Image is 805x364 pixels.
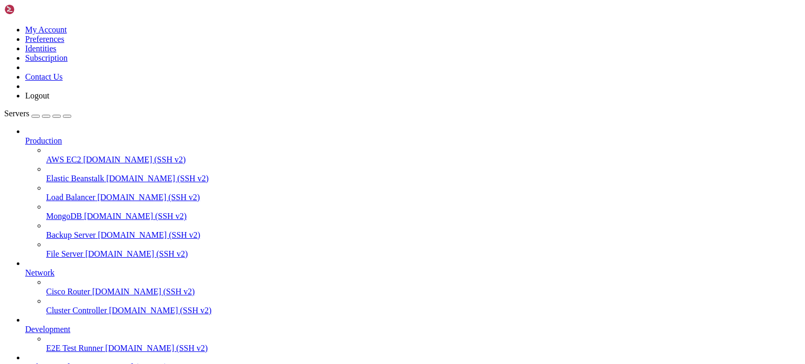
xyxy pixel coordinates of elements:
a: Network [25,268,801,278]
span: Cluster Controller [46,306,107,315]
a: Identities [25,44,57,53]
li: Load Balancer [DOMAIN_NAME] (SSH v2) [46,183,801,202]
a: AWS EC2 [DOMAIN_NAME] (SSH v2) [46,155,801,164]
img: Shellngn [4,4,64,15]
span: Cisco Router [46,287,90,296]
li: E2E Test Runner [DOMAIN_NAME] (SSH v2) [46,334,801,353]
a: Preferences [25,35,64,43]
span: Backup Server [46,230,96,239]
span: [DOMAIN_NAME] (SSH v2) [84,212,187,220]
span: [DOMAIN_NAME] (SSH v2) [98,230,201,239]
a: File Server [DOMAIN_NAME] (SSH v2) [46,249,801,259]
li: Production [25,127,801,259]
li: Network [25,259,801,315]
li: Development [25,315,801,353]
a: E2E Test Runner [DOMAIN_NAME] (SSH v2) [46,344,801,353]
a: Cluster Controller [DOMAIN_NAME] (SSH v2) [46,306,801,315]
span: Network [25,268,55,277]
span: [DOMAIN_NAME] (SSH v2) [106,174,209,183]
span: E2E Test Runner [46,344,103,352]
span: Development [25,325,70,334]
li: Cisco Router [DOMAIN_NAME] (SSH v2) [46,278,801,296]
a: Production [25,136,801,146]
span: [DOMAIN_NAME] (SSH v2) [97,193,200,202]
li: Backup Server [DOMAIN_NAME] (SSH v2) [46,221,801,240]
span: [DOMAIN_NAME] (SSH v2) [83,155,186,164]
a: Development [25,325,801,334]
span: Production [25,136,62,145]
span: [DOMAIN_NAME] (SSH v2) [105,344,208,352]
span: [DOMAIN_NAME] (SSH v2) [92,287,195,296]
span: Servers [4,109,29,118]
span: [DOMAIN_NAME] (SSH v2) [85,249,188,258]
a: Logout [25,91,49,100]
a: Backup Server [DOMAIN_NAME] (SSH v2) [46,230,801,240]
span: [DOMAIN_NAME] (SSH v2) [109,306,212,315]
a: Elastic Beanstalk [DOMAIN_NAME] (SSH v2) [46,174,801,183]
span: File Server [46,249,83,258]
li: Elastic Beanstalk [DOMAIN_NAME] (SSH v2) [46,164,801,183]
a: My Account [25,25,67,34]
a: Contact Us [25,72,63,81]
span: AWS EC2 [46,155,81,164]
li: File Server [DOMAIN_NAME] (SSH v2) [46,240,801,259]
span: Elastic Beanstalk [46,174,104,183]
li: AWS EC2 [DOMAIN_NAME] (SSH v2) [46,146,801,164]
span: Load Balancer [46,193,95,202]
a: Servers [4,109,71,118]
a: MongoDB [DOMAIN_NAME] (SSH v2) [46,212,801,221]
a: Subscription [25,53,68,62]
span: MongoDB [46,212,82,220]
li: MongoDB [DOMAIN_NAME] (SSH v2) [46,202,801,221]
a: Load Balancer [DOMAIN_NAME] (SSH v2) [46,193,801,202]
a: Cisco Router [DOMAIN_NAME] (SSH v2) [46,287,801,296]
li: Cluster Controller [DOMAIN_NAME] (SSH v2) [46,296,801,315]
